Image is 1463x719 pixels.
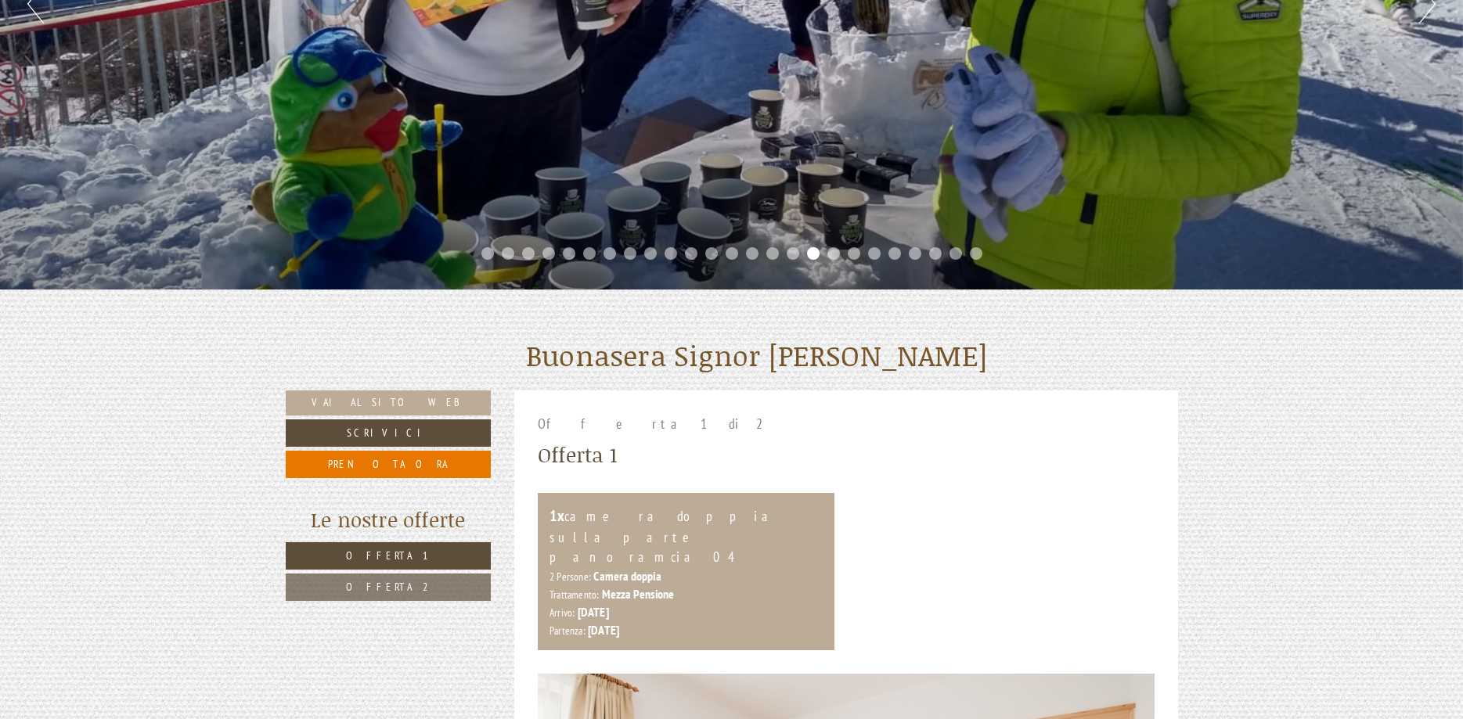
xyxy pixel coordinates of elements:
[286,505,492,534] div: Le nostre offerte
[550,606,575,620] small: Arrivo:
[602,586,675,602] b: Mezza Pensione
[286,419,492,447] a: Scrivici
[550,505,823,567] div: camera doppia sulla parte panoramcia 04
[526,340,987,372] h1: Buonasera Signor [PERSON_NAME]
[346,548,431,563] span: Offerta 1
[346,580,431,594] span: Offerta 2
[588,622,619,638] b: [DATE]
[538,440,617,469] div: Offerta 1
[550,570,591,584] small: 2 Persone:
[578,604,609,620] b: [DATE]
[550,624,586,638] small: Partenza:
[593,568,661,584] b: Camera doppia
[286,451,492,478] a: Prenota ora
[286,390,492,415] a: Vai al sito web
[550,588,599,602] small: Trattamento:
[550,505,564,526] b: 1x
[538,415,772,433] span: Offerta 1 di 2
